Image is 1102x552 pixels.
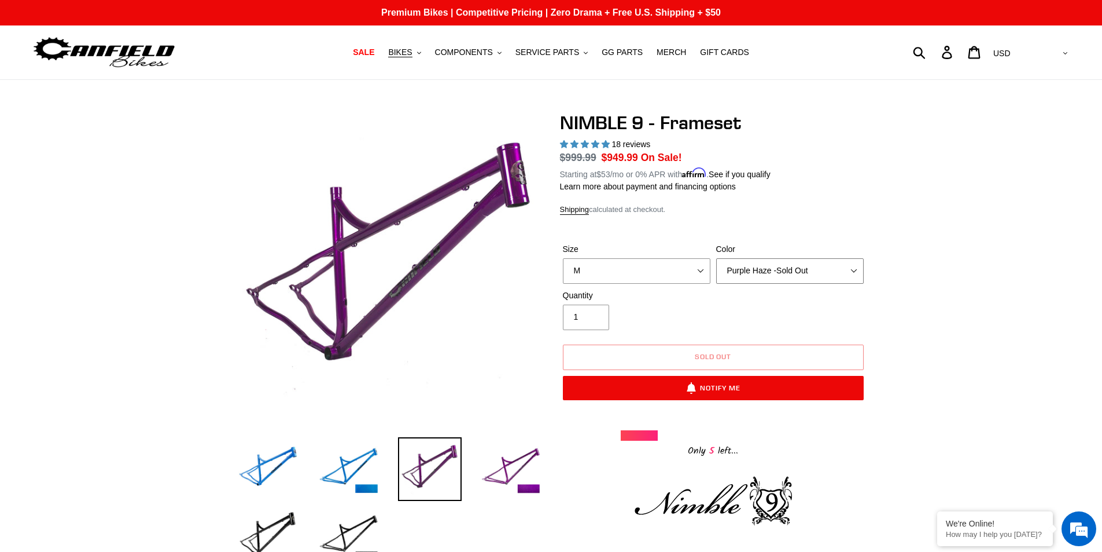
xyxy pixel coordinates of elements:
[700,47,749,57] span: GIFT CARDS
[560,166,771,181] p: Starting at /mo or 0% APR with .
[560,152,596,163] s: $999.99
[563,376,864,400] button: Notify Me
[429,45,507,60] button: COMPONENTS
[560,204,867,215] div: calculated at checkout.
[641,150,682,165] span: On Sale!
[716,243,864,255] label: Color
[709,170,771,179] a: See if you qualify - Learn more about Affirm Financing (opens in modal)
[560,140,612,149] span: 4.89 stars
[563,290,710,302] label: Quantity
[32,34,176,71] img: Canfield Bikes
[602,47,643,57] span: GG PARTS
[919,39,949,65] input: Search
[236,437,300,501] img: Load image into Gallery viewer, NIMBLE 9 - Frameset
[563,243,710,255] label: Size
[347,45,380,60] a: SALE
[510,45,594,60] button: SERVICE PARTS
[706,444,718,458] span: 5
[398,437,462,501] img: Load image into Gallery viewer, NIMBLE 9 - Frameset
[560,182,736,191] a: Learn more about payment and financing options
[657,47,686,57] span: MERCH
[563,345,864,370] button: Sold out
[382,45,426,60] button: BIKES
[560,205,589,215] a: Shipping
[353,47,374,57] span: SALE
[946,530,1044,539] p: How may I help you today?
[596,45,648,60] a: GG PARTS
[651,45,692,60] a: MERCH
[694,45,755,60] a: GIFT CARDS
[515,47,579,57] span: SERVICE PARTS
[479,437,543,501] img: Load image into Gallery viewer, NIMBLE 9 - Frameset
[388,47,412,57] span: BIKES
[611,140,650,149] span: 18 reviews
[435,47,493,57] span: COMPONENTS
[560,112,867,134] h1: NIMBLE 9 - Frameset
[602,152,638,163] span: $949.99
[682,168,706,178] span: Affirm
[695,352,732,361] span: Sold out
[317,437,381,501] img: Load image into Gallery viewer, NIMBLE 9 - Frameset
[946,519,1044,528] div: We're Online!
[621,441,806,459] div: Only left...
[596,170,610,179] span: $53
